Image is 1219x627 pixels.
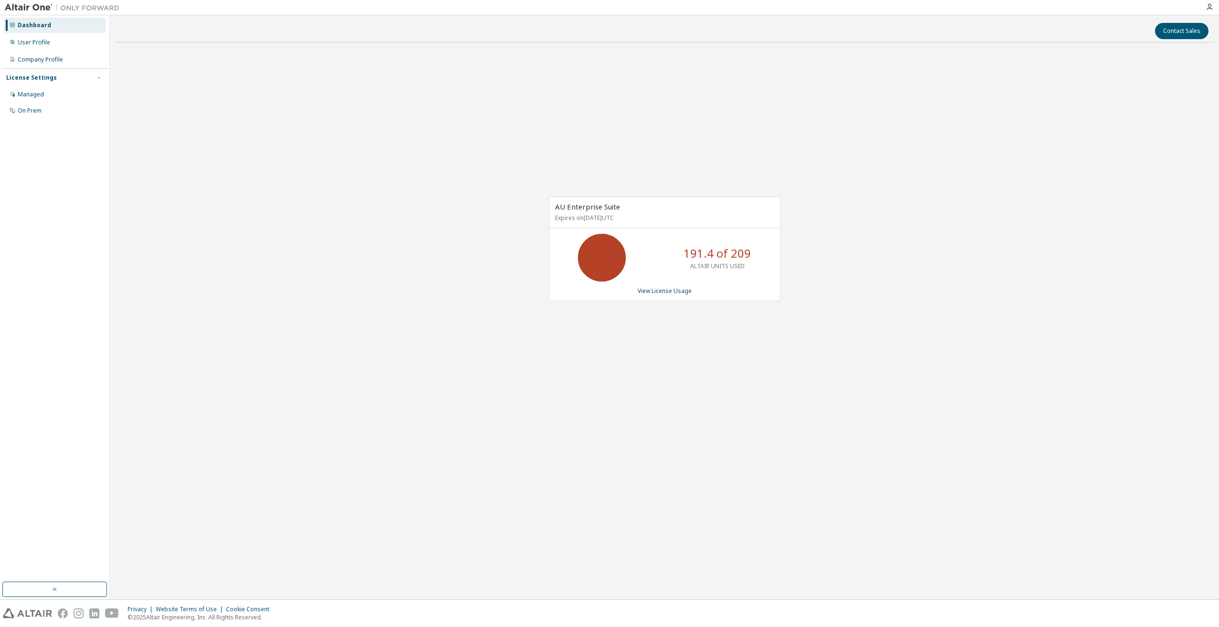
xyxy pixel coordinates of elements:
[58,608,68,618] img: facebook.svg
[226,606,275,613] div: Cookie Consent
[6,74,57,82] div: License Settings
[18,39,50,46] div: User Profile
[18,56,63,63] div: Company Profile
[156,606,226,613] div: Website Terms of Use
[555,202,620,211] span: AU Enterprise Suite
[105,608,119,618] img: youtube.svg
[5,3,124,12] img: Altair One
[18,91,44,98] div: Managed
[128,613,275,621] p: © 2025 Altair Engineering, Inc. All Rights Reserved.
[638,287,692,295] a: View License Usage
[3,608,52,618] img: altair_logo.svg
[1155,23,1208,39] button: Contact Sales
[128,606,156,613] div: Privacy
[74,608,84,618] img: instagram.svg
[684,245,751,261] p: 191.4 of 209
[18,107,42,115] div: On Prem
[18,21,51,29] div: Dashboard
[690,262,745,270] p: ALTAIR UNITS USED
[89,608,99,618] img: linkedin.svg
[555,214,772,222] p: Expires on [DATE] UTC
